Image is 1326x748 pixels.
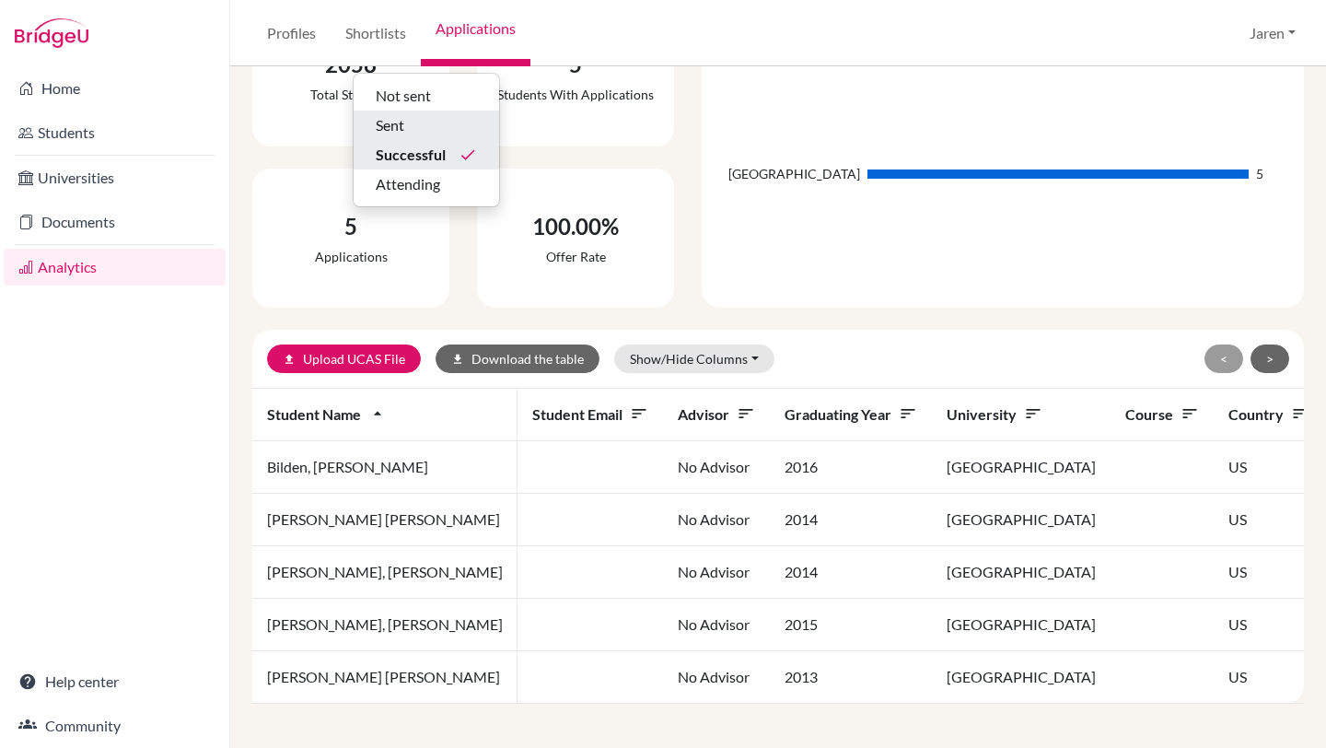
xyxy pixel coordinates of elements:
[770,441,932,494] td: 2016
[4,663,226,700] a: Help center
[770,546,932,599] td: 2014
[1214,546,1324,599] td: US
[947,405,1042,423] span: University
[315,210,388,243] div: 5
[315,247,388,266] div: Applications
[4,114,226,151] a: Students
[4,159,226,196] a: Universities
[932,546,1111,599] td: [GEOGRAPHIC_DATA]
[4,70,226,107] a: Home
[1250,345,1289,373] button: >
[252,546,518,599] td: [PERSON_NAME], [PERSON_NAME]
[376,173,440,195] span: Attending
[630,404,648,423] i: sort
[1214,494,1324,546] td: US
[1024,404,1042,423] i: sort
[1125,405,1199,423] span: Course
[368,404,387,423] i: arrow_drop_up
[737,404,755,423] i: sort
[497,85,654,104] div: Students with applications
[252,494,518,546] td: [PERSON_NAME] [PERSON_NAME]
[267,405,387,423] span: Student name
[1214,441,1324,494] td: US
[353,73,500,207] div: Status
[310,85,391,104] div: Total students
[1291,404,1309,423] i: sort
[354,81,499,111] button: Not sent
[663,651,770,704] td: No Advisor
[678,405,755,423] span: Advisor
[770,651,932,704] td: 2013
[4,204,226,240] a: Documents
[770,599,932,651] td: 2015
[436,345,599,373] button: downloadDownload the table
[785,405,917,423] span: Graduating year
[1228,405,1309,423] span: Country
[354,169,499,199] button: Attending
[614,345,774,373] button: Show/Hide Columns
[252,599,518,651] td: [PERSON_NAME], [PERSON_NAME]
[354,140,499,169] button: Successfuldone
[4,707,226,744] a: Community
[1181,404,1199,423] i: sort
[1214,651,1324,704] td: US
[532,210,619,243] div: 100.00%
[354,111,499,140] button: Sent
[663,441,770,494] td: No Advisor
[532,405,648,423] span: Student email
[1241,16,1304,51] button: Jaren
[1214,599,1324,651] td: US
[252,441,518,494] td: Bilden, [PERSON_NAME]
[663,546,770,599] td: No Advisor
[15,18,88,48] img: Bridge-U
[1256,164,1263,183] div: 5
[532,247,619,266] div: Offer rate
[459,146,477,164] i: done
[770,494,932,546] td: 2014
[267,345,421,373] a: uploadUpload UCAS File
[899,404,917,423] i: sort
[283,353,296,366] i: upload
[932,494,1111,546] td: [GEOGRAPHIC_DATA]
[932,441,1111,494] td: [GEOGRAPHIC_DATA]
[376,114,404,136] span: Sent
[932,651,1111,704] td: [GEOGRAPHIC_DATA]
[663,599,770,651] td: No Advisor
[376,85,431,107] span: Not sent
[663,494,770,546] td: No Advisor
[1204,345,1243,373] button: <
[4,249,226,286] a: Analytics
[716,164,859,183] div: [GEOGRAPHIC_DATA]
[451,353,464,366] i: download
[252,651,518,704] td: [PERSON_NAME] [PERSON_NAME]
[932,599,1111,651] td: [GEOGRAPHIC_DATA]
[376,144,446,166] span: Successful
